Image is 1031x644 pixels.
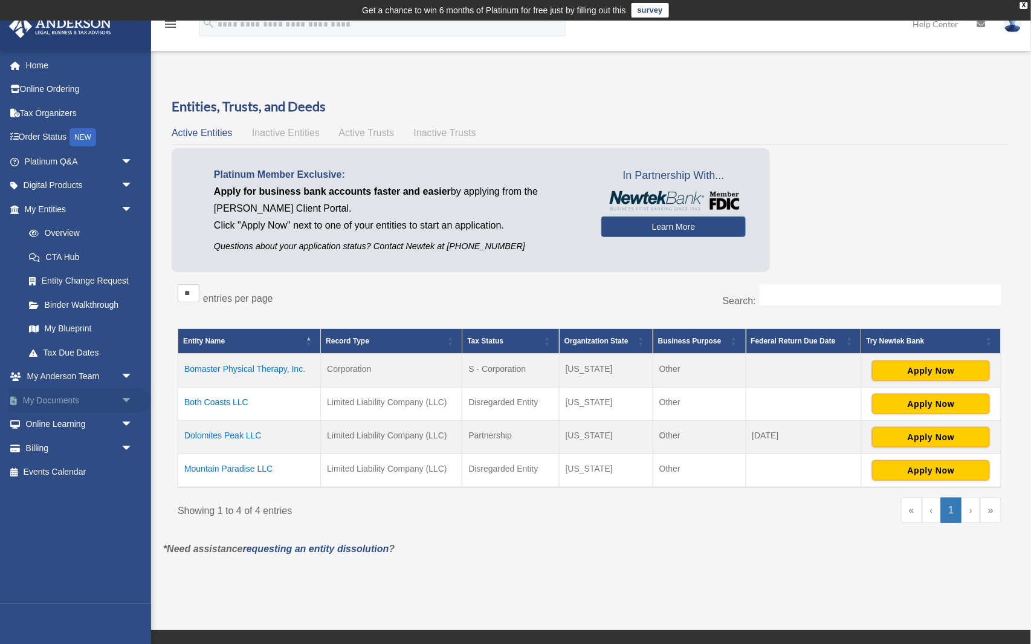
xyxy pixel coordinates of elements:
div: Showing 1 to 4 of 4 entries [178,498,581,519]
td: Bomaster Physical Therapy, Inc. [178,354,321,388]
img: Anderson Advisors Platinum Portal [5,15,115,38]
img: NewtekBankLogoSM.png [607,191,740,210]
td: [DATE] [746,421,861,454]
a: Order StatusNEW [8,125,151,150]
i: search [202,16,215,30]
a: Platinum Q&Aarrow_drop_down [8,149,151,174]
a: Online Ordering [8,77,151,102]
th: Federal Return Due Date: Activate to sort [746,329,861,354]
div: Try Newtek Bank [867,334,983,348]
span: arrow_drop_down [121,436,145,461]
td: Dolomites Peak LLC [178,421,321,454]
th: Business Purpose: Activate to sort [653,329,746,354]
span: Inactive Trusts [414,128,476,138]
span: Organization State [564,337,629,345]
a: 1 [941,498,962,523]
td: [US_STATE] [559,388,653,421]
span: Tax Status [467,337,503,345]
img: User Pic [1004,15,1022,33]
span: In Partnership With... [601,166,746,186]
button: Apply Now [872,460,990,481]
th: Try Newtek Bank : Activate to sort [861,329,1001,354]
a: Learn More [601,216,746,237]
span: arrow_drop_down [121,365,145,389]
td: Partnership [462,421,559,454]
span: arrow_drop_down [121,197,145,222]
span: arrow_drop_down [121,412,145,437]
span: arrow_drop_down [121,388,145,413]
span: Active Entities [172,128,232,138]
a: Next [962,498,980,523]
td: S - Corporation [462,354,559,388]
th: Record Type: Activate to sort [321,329,462,354]
p: by applying from the [PERSON_NAME] Client Portal. [214,183,583,217]
a: Entity Change Request [17,269,145,293]
a: My Anderson Teamarrow_drop_down [8,365,151,389]
a: CTA Hub [17,245,145,269]
th: Entity Name: Activate to invert sorting [178,329,321,354]
p: Platinum Member Exclusive: [214,166,583,183]
a: My Entitiesarrow_drop_down [8,197,145,221]
span: Apply for business bank accounts faster and easier [214,186,451,197]
button: Apply Now [872,427,990,447]
a: menu [163,21,178,31]
button: Apply Now [872,394,990,414]
label: Search: [723,296,756,306]
a: My Documentsarrow_drop_down [8,388,151,412]
em: *Need assistance ? [163,544,395,554]
label: entries per page [203,293,273,304]
h3: Entities, Trusts, and Deeds [172,97,1007,116]
a: Digital Productsarrow_drop_down [8,174,151,198]
p: Click "Apply Now" next to one of your entities to start an application. [214,217,583,234]
th: Organization State: Activate to sort [559,329,653,354]
td: [US_STATE] [559,454,653,488]
div: close [1020,2,1028,9]
div: NEW [69,128,96,146]
td: [US_STATE] [559,421,653,454]
th: Tax Status: Activate to sort [462,329,559,354]
span: Entity Name [183,337,225,345]
a: Last [980,498,1001,523]
a: Tax Organizers [8,101,151,125]
td: Other [653,388,746,421]
td: Other [653,354,746,388]
span: arrow_drop_down [121,174,145,198]
td: Corporation [321,354,462,388]
a: My Blueprint [17,317,145,341]
span: Active Trusts [339,128,395,138]
td: Limited Liability Company (LLC) [321,421,462,454]
a: Home [8,53,151,77]
a: Tax Due Dates [17,340,145,365]
td: Both Coasts LLC [178,388,321,421]
td: Limited Liability Company (LLC) [321,454,462,488]
span: Record Type [326,337,369,345]
td: Disregarded Entity [462,454,559,488]
td: Limited Liability Company (LLC) [321,388,462,421]
div: Get a chance to win 6 months of Platinum for free just by filling out this [362,3,626,18]
a: Previous [922,498,941,523]
span: Inactive Entities [252,128,320,138]
span: Business Purpose [658,337,722,345]
td: Other [653,454,746,488]
a: Overview [17,221,139,246]
button: Apply Now [872,360,990,381]
a: Billingarrow_drop_down [8,436,151,460]
a: Events Calendar [8,460,151,484]
span: arrow_drop_down [121,149,145,174]
a: survey [632,3,669,18]
td: Other [653,421,746,454]
a: First [901,498,922,523]
i: menu [163,17,178,31]
td: Mountain Paradise LLC [178,454,321,488]
a: Online Learningarrow_drop_down [8,412,151,437]
a: requesting an entity dissolution [243,544,389,554]
td: [US_STATE] [559,354,653,388]
td: Disregarded Entity [462,388,559,421]
a: Binder Walkthrough [17,293,145,317]
span: Federal Return Due Date [751,337,836,345]
p: Questions about your application status? Contact Newtek at [PHONE_NUMBER] [214,239,583,254]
